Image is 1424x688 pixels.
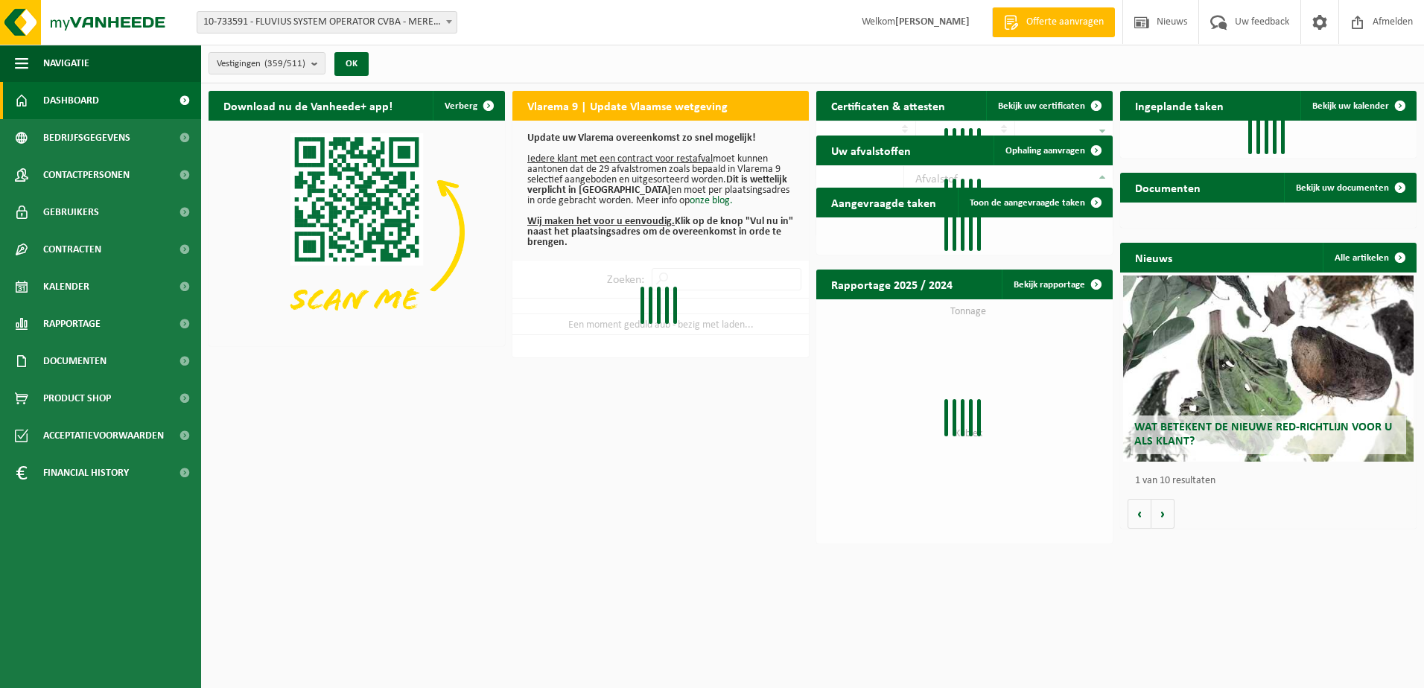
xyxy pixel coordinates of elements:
button: Vorige [1128,499,1151,529]
h2: Download nu de Vanheede+ app! [209,91,407,120]
span: 10-733591 - FLUVIUS SYSTEM OPERATOR CVBA - MERELBEKE-MELLE [197,11,457,34]
u: Iedere klant met een contract voor restafval [527,153,713,165]
span: Navigatie [43,45,89,82]
b: Klik op de knop "Vul nu in" naast het plaatsingsadres om de overeenkomst in orde te brengen. [527,216,793,248]
a: Bekijk uw certificaten [986,91,1111,121]
u: Wij maken het voor u eenvoudig. [527,216,675,227]
a: Bekijk uw kalender [1300,91,1415,121]
button: Vestigingen(359/511) [209,52,325,74]
button: OK [334,52,369,76]
a: Offerte aanvragen [992,7,1115,37]
span: Toon de aangevraagde taken [970,198,1085,208]
a: Alle artikelen [1323,243,1415,273]
a: Wat betekent de nieuwe RED-richtlijn voor u als klant? [1123,275,1414,462]
h2: Nieuws [1120,243,1187,272]
h2: Ingeplande taken [1120,91,1239,120]
count: (359/511) [264,59,305,69]
h2: Documenten [1120,173,1215,202]
a: Bekijk uw documenten [1284,173,1415,203]
span: Bekijk uw certificaten [998,101,1085,111]
a: Bekijk rapportage [1002,270,1111,299]
p: 1 van 10 resultaten [1135,476,1409,486]
span: Bekijk uw kalender [1312,101,1389,111]
p: moet kunnen aantonen dat de 29 afvalstromen zoals bepaald in Vlarema 9 selectief aangeboden en ui... [527,133,794,248]
span: Kalender [43,268,89,305]
h2: Uw afvalstoffen [816,136,926,165]
span: Verberg [445,101,477,111]
span: 10-733591 - FLUVIUS SYSTEM OPERATOR CVBA - MERELBEKE-MELLE [197,12,457,33]
span: Offerte aanvragen [1023,15,1107,30]
span: Bekijk uw documenten [1296,183,1389,193]
h2: Certificaten & attesten [816,91,960,120]
span: Contactpersonen [43,156,130,194]
img: Download de VHEPlus App [209,121,505,343]
button: Volgende [1151,499,1175,529]
a: Toon de aangevraagde taken [958,188,1111,217]
b: Dit is wettelijk verplicht in [GEOGRAPHIC_DATA] [527,174,787,196]
span: Dashboard [43,82,99,119]
h2: Rapportage 2025 / 2024 [816,270,967,299]
h2: Aangevraagde taken [816,188,951,217]
span: Wat betekent de nieuwe RED-richtlijn voor u als klant? [1134,421,1392,447]
span: Rapportage [43,305,101,343]
button: Verberg [433,91,503,121]
strong: [PERSON_NAME] [895,16,970,28]
h2: Vlarema 9 | Update Vlaamse wetgeving [512,91,743,120]
span: Ophaling aanvragen [1005,146,1085,156]
b: Update uw Vlarema overeenkomst zo snel mogelijk! [527,133,756,144]
a: Ophaling aanvragen [994,136,1111,165]
span: Financial History [43,454,129,491]
a: onze blog. [690,195,733,206]
span: Acceptatievoorwaarden [43,417,164,454]
span: Bedrijfsgegevens [43,119,130,156]
span: Gebruikers [43,194,99,231]
span: Documenten [43,343,107,380]
span: Product Shop [43,380,111,417]
span: Contracten [43,231,101,268]
span: Vestigingen [217,53,305,75]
